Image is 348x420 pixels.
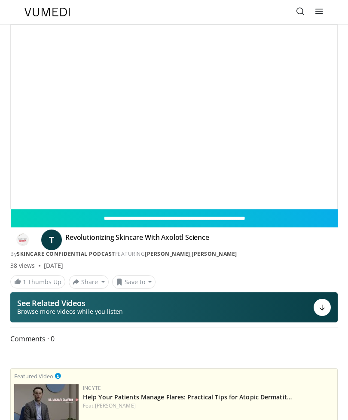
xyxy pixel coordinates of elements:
[65,233,209,247] h4: Revolutionizing Skincare With Axolotl Science
[10,261,35,270] span: 38 views
[17,299,123,307] p: See Related Videos
[10,333,338,344] span: Comments 0
[112,275,156,289] button: Save to
[192,250,237,258] a: [PERSON_NAME]
[10,292,338,322] button: See Related Videos Browse more videos while you listen
[41,230,62,250] a: T
[14,372,53,380] small: Featured Video
[17,250,115,258] a: Skincare Confidential Podcast
[10,275,65,288] a: 1 Thumbs Up
[145,250,190,258] a: [PERSON_NAME]
[10,250,338,258] div: By FEATURING ,
[11,25,337,209] video-js: Video Player
[83,393,292,401] a: Help Your Patients Manage Flares: Practical Tips for Atopic Dermatit…
[24,8,70,16] img: VuMedi Logo
[83,402,334,410] div: Feat.
[95,402,136,409] a: [PERSON_NAME]
[69,275,109,289] button: Share
[23,278,26,286] span: 1
[83,384,101,392] a: Incyte
[44,261,63,270] div: [DATE]
[17,307,123,316] span: Browse more videos while you listen
[10,233,34,247] img: Skincare Confidential Podcast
